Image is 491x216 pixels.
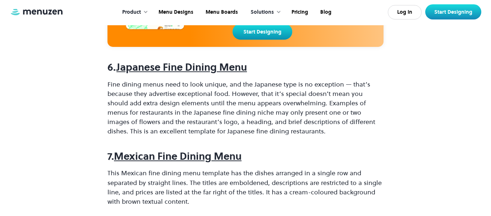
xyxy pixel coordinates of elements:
a: Log In [388,5,422,19]
a: Japanese Fine Dining Menu [116,60,247,74]
strong: 7. [107,149,114,163]
div: Solutions [243,1,285,23]
a: Start Designing [233,24,292,40]
p: This Mexican fine dining menu template has the dishes arranged in a single row and separated by s... [107,168,384,206]
a: Mexican Fine Dining Menu [114,149,242,163]
a: Start Designing [425,4,481,19]
strong: 6. [107,60,116,74]
div: Product [122,8,141,16]
a: Menu Designs [152,1,199,23]
div: Solutions [251,8,274,16]
a: Pricing [285,1,313,23]
p: Fine dining menus need to look unique, and the Japanese type is no exception — that’s because the... [107,80,384,136]
a: Blog [313,1,337,23]
div: Product [115,1,152,23]
a: Menu Boards [199,1,243,23]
